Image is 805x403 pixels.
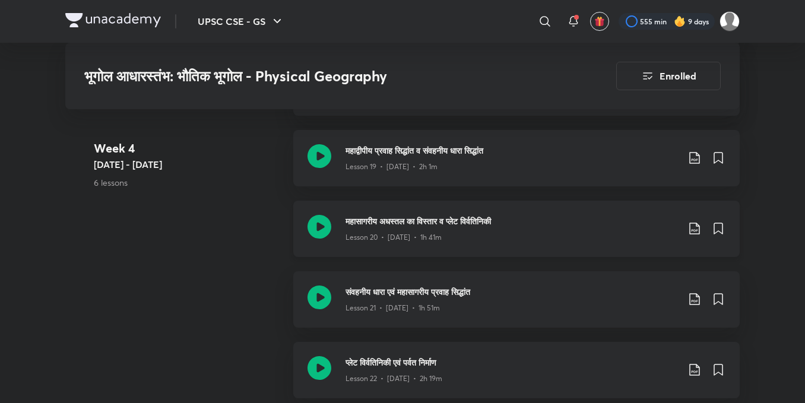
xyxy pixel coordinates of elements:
[293,201,740,271] a: महासागरीय अधस्‍तल का विस्‍तार व प्‍लेट विर्वतिनिकीLesson 20 • [DATE] • 1h 41m
[94,157,284,172] h5: [DATE] - [DATE]
[346,356,678,369] h3: प्लेट विर्वतिनिकी एवं पर्वत निर्माण
[94,176,284,189] p: 6 lessons
[346,144,678,157] h3: महाद्वीपीय प्रवाह सिद्धांत व संवहनीय धारा सिद्धांत
[346,303,440,313] p: Lesson 21 • [DATE] • 1h 51m
[590,12,609,31] button: avatar
[293,130,740,201] a: महाद्वीपीय प्रवाह सिद्धांत व संवहनीय धारा सिद्धांतLesson 19 • [DATE] • 2h 1m
[65,13,161,30] a: Company Logo
[616,62,721,90] button: Enrolled
[346,373,442,384] p: Lesson 22 • [DATE] • 2h 19m
[293,271,740,342] a: संवहनीय धारा एवं महासागरीय प्रवाह सिद्धांतLesson 21 • [DATE] • 1h 51m
[65,13,161,27] img: Company Logo
[94,139,284,157] h4: Week 4
[674,15,686,27] img: streak
[346,215,678,227] h3: महासागरीय अधस्‍तल का विस्‍तार व प्‍लेट विर्वतिनिकी
[594,16,605,27] img: avatar
[84,68,549,85] h3: भूगोल आधारस्‍तंभ: भौतिक भूगोल - Physical Geography
[346,232,442,243] p: Lesson 20 • [DATE] • 1h 41m
[346,161,438,172] p: Lesson 19 • [DATE] • 2h 1m
[191,9,291,33] button: UPSC CSE - GS
[346,285,678,298] h3: संवहनीय धारा एवं महासागरीय प्रवाह सिद्धांत
[720,11,740,31] img: Komal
